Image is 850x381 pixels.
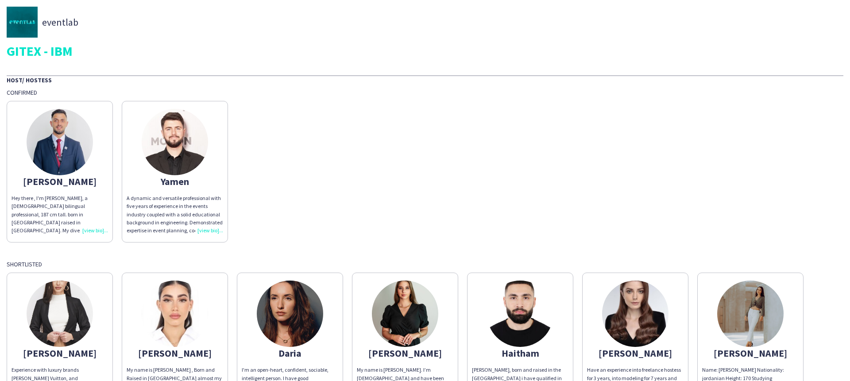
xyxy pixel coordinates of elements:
[702,349,799,357] div: [PERSON_NAME]
[487,281,553,347] img: thumb-67e4d57c322ab.jpeg
[357,349,453,357] div: [PERSON_NAME]
[27,281,93,347] img: thumb-610a1029-1b0b-4fe2-be8b-af5b8ad4eef7.jpg
[602,281,668,347] img: thumb-6882001a7c3ab.jpeg
[42,18,78,26] span: eventlab
[472,349,568,357] div: Haitham
[372,281,438,347] img: thumb-662a34d0c430c.jpeg
[12,194,108,235] div: Hey there , I'm [PERSON_NAME], a [DEMOGRAPHIC_DATA] bilingual professional, 187 cm tall. born in ...
[257,281,323,347] img: thumb-a3aa1708-8b7e-4678-bafe-798ea0816525.jpg
[7,89,843,96] div: Confirmed
[127,194,223,235] div: A dynamic and versatile professional with five years of experience in the events industry coupled...
[717,281,784,347] img: thumb-ed099fa7-420b-4e7e-a244-c78868f51d91.jpg
[7,75,843,84] div: Host/ Hostess
[242,349,338,357] div: Daria
[7,44,843,58] div: GITEX - IBM
[12,349,108,357] div: [PERSON_NAME]
[7,7,38,38] img: thumb-cb94b06a-3c50-4360-a697-264a2e4bd71a.jpg
[7,260,843,268] div: Shortlisted
[27,109,93,175] img: thumb-651b1c0bce352.jpeg
[12,177,108,185] div: [PERSON_NAME]
[587,349,684,357] div: [PERSON_NAME]
[127,177,223,185] div: Yamen
[127,349,223,357] div: [PERSON_NAME]
[142,281,208,347] img: thumb-68775f4007b27.jpeg
[142,109,208,175] img: thumb-66c8ca6813da1.jpeg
